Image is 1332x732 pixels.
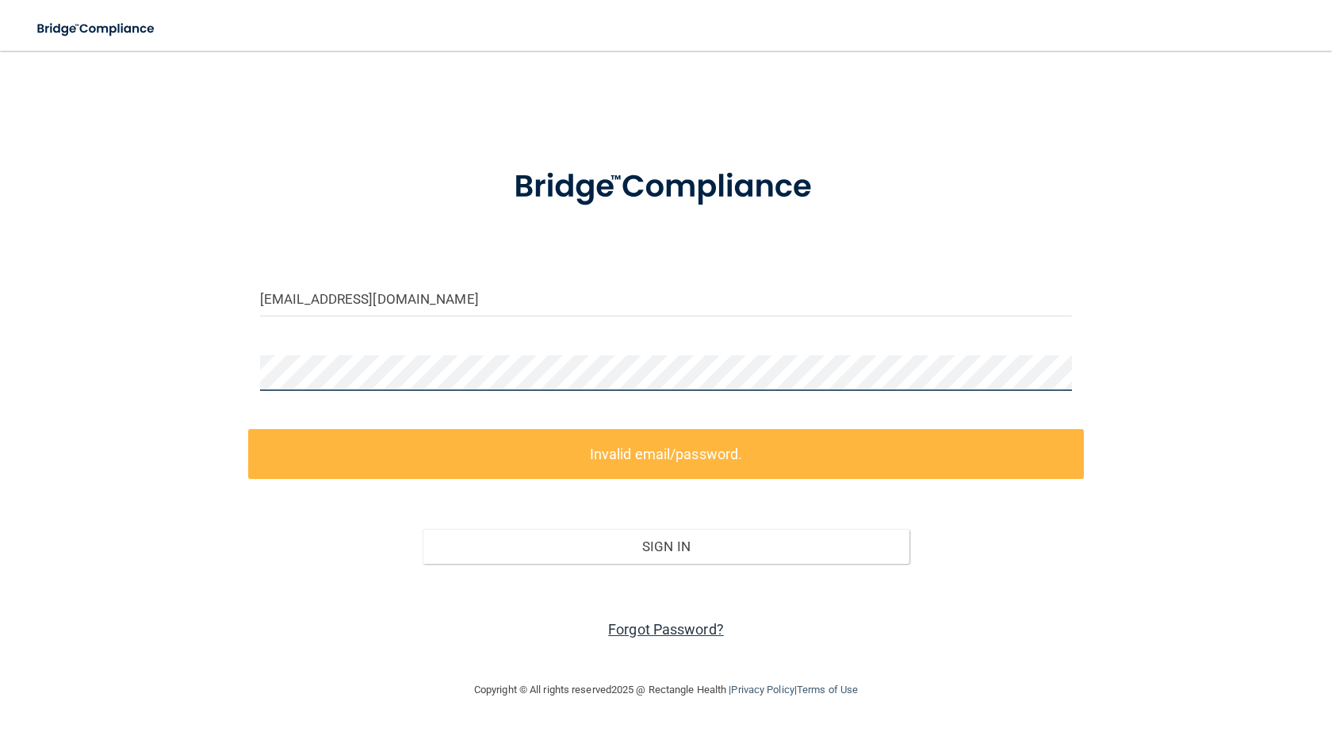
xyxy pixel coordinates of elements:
label: Invalid email/password. [248,429,1084,479]
img: bridge_compliance_login_screen.278c3ca4.svg [24,13,170,45]
input: Email [260,281,1072,316]
a: Terms of Use [797,684,858,696]
button: Sign In [423,529,909,564]
a: Forgot Password? [608,621,724,638]
img: bridge_compliance_login_screen.278c3ca4.svg [481,146,851,228]
a: Privacy Policy [731,684,794,696]
div: Copyright © All rights reserved 2025 @ Rectangle Health | | [377,665,955,715]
